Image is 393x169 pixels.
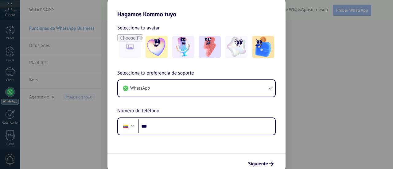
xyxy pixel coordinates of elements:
[117,107,159,115] span: Número de teléfono
[248,162,268,166] span: Siguiente
[199,36,221,58] img: -3.jpeg
[118,80,275,97] button: WhatsApp
[252,36,274,58] img: -5.jpeg
[117,24,160,32] span: Selecciona tu avatar
[225,36,247,58] img: -4.jpeg
[130,85,150,91] span: WhatsApp
[245,159,276,169] button: Siguiente
[117,69,194,77] span: Selecciona tu preferencia de soporte
[120,120,131,133] div: Colombia: + 57
[172,36,194,58] img: -2.jpeg
[146,36,168,58] img: -1.jpeg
